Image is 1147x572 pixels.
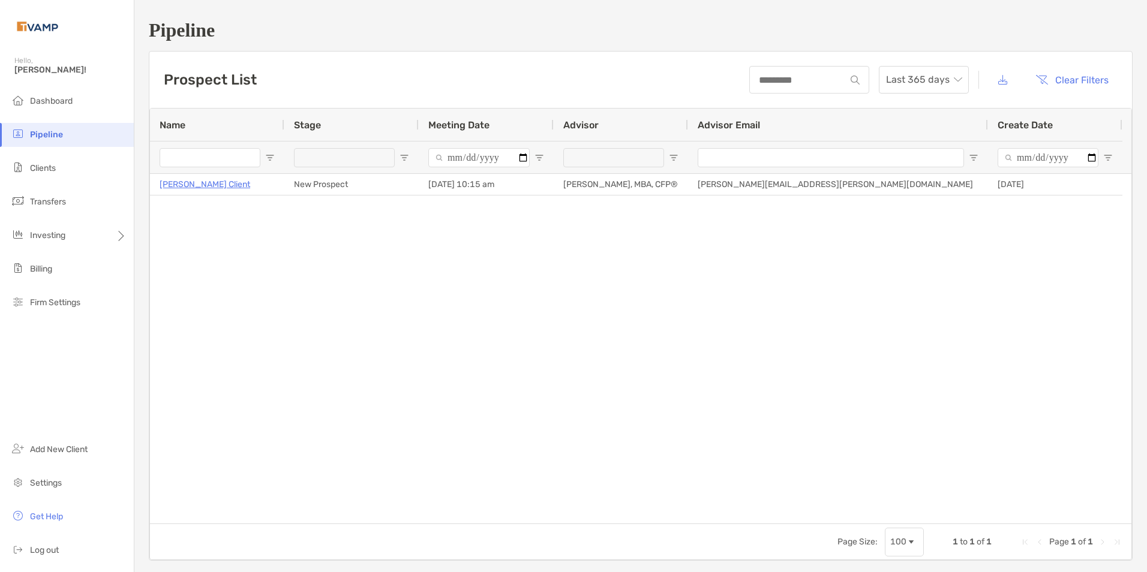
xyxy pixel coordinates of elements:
[886,67,962,93] span: Last 365 days
[30,511,63,522] span: Get Help
[11,160,25,174] img: clients icon
[30,130,63,140] span: Pipeline
[400,153,409,162] button: Open Filter Menu
[11,261,25,275] img: billing icon
[998,119,1053,131] span: Create Date
[160,177,250,192] a: [PERSON_NAME] Client
[11,93,25,107] img: dashboard icon
[1078,537,1086,547] span: of
[164,71,257,88] h3: Prospect List
[851,76,860,85] img: input icon
[30,197,66,207] span: Transfers
[265,153,275,162] button: Open Filter Menu
[1112,537,1122,547] div: Last Page
[698,119,760,131] span: Advisor Email
[698,148,964,167] input: Advisor Email Filter Input
[1020,537,1030,547] div: First Page
[419,174,554,195] div: [DATE] 10:15 am
[11,441,25,456] img: add_new_client icon
[284,174,419,195] div: New Prospect
[30,545,59,555] span: Log out
[428,119,490,131] span: Meeting Date
[160,119,185,131] span: Name
[998,148,1098,167] input: Create Date Filter Input
[986,537,992,547] span: 1
[30,444,88,454] span: Add New Client
[30,478,62,488] span: Settings
[1071,537,1076,547] span: 1
[960,537,968,547] span: to
[535,153,544,162] button: Open Filter Menu
[11,542,25,556] img: logout icon
[11,227,25,242] img: investing icon
[1098,537,1107,547] div: Next Page
[11,508,25,523] img: get-help icon
[969,537,975,547] span: 1
[890,537,906,547] div: 100
[969,153,978,162] button: Open Filter Menu
[30,230,65,240] span: Investing
[1035,537,1044,547] div: Previous Page
[11,127,25,141] img: pipeline icon
[977,537,984,547] span: of
[428,148,530,167] input: Meeting Date Filter Input
[30,96,73,106] span: Dashboard
[11,475,25,489] img: settings icon
[669,153,678,162] button: Open Filter Menu
[688,174,988,195] div: [PERSON_NAME][EMAIL_ADDRESS][PERSON_NAME][DOMAIN_NAME]
[11,194,25,208] img: transfers icon
[554,174,688,195] div: [PERSON_NAME], MBA, CFP®
[294,119,321,131] span: Stage
[1103,153,1113,162] button: Open Filter Menu
[1088,537,1093,547] span: 1
[953,537,958,547] span: 1
[30,163,56,173] span: Clients
[30,264,52,274] span: Billing
[11,294,25,309] img: firm-settings icon
[14,65,127,75] span: [PERSON_NAME]!
[149,19,1133,41] h1: Pipeline
[885,528,924,556] div: Page Size
[14,5,61,48] img: Zoe Logo
[988,174,1122,195] div: [DATE]
[1026,67,1118,93] button: Clear Filters
[30,297,80,308] span: Firm Settings
[837,537,878,547] div: Page Size:
[563,119,599,131] span: Advisor
[1049,537,1069,547] span: Page
[160,148,260,167] input: Name Filter Input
